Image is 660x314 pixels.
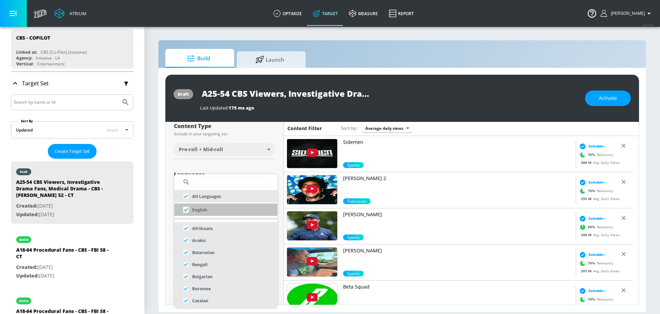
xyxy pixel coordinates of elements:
p: Arabic [192,237,206,244]
p: Afrikaans [192,225,213,232]
p: Bengali [192,261,208,268]
p: English [192,206,207,213]
p: Burmese [192,285,211,292]
p: Catalan [192,297,208,304]
p: Bulgarian [192,273,212,280]
p: Belarusian [192,249,214,256]
button: Open Resource Center [582,3,602,23]
p: All Languages [192,193,221,200]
